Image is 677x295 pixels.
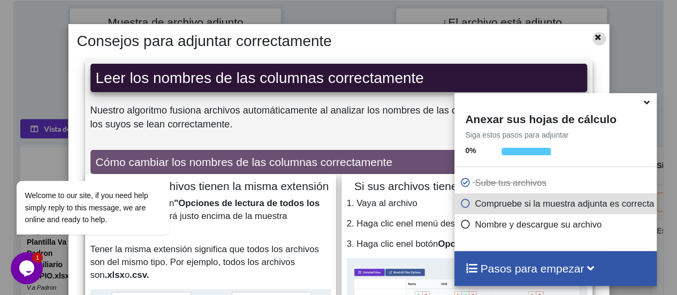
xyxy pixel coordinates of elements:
font: Siga estos pasos para adjuntar [465,131,568,139]
font: Si todos tus archivos tienen la misma extensión [92,180,329,192]
font: 0 [465,146,469,155]
font: Compruebe si la muestra adjunta es correcta [475,199,654,209]
font: Tener la misma extensión significa que todos los archivos son del mismo tipo. Por ejemplo, todos ... [90,244,319,280]
font: % [469,146,476,155]
font: Leer los nombres de las columnas correctamente [96,70,424,86]
span: Welcome to our site, if you need help simply reply to this message, we are online and ready to help. [14,107,138,140]
font: Nombre y descargue su archivo [475,220,602,230]
font: . Aparecerá justo encima de la muestra fusionada. [90,211,287,234]
font: Si sus archivos tienen diferentes extensiones [354,180,579,192]
font: Cómo cambiar los nombres de las columnas correctamente [96,156,392,168]
font: Anexar sus hojas de cálculo [465,113,616,125]
font: 1. Vaya al archivo [347,198,417,208]
font: 2. Haga clic en [347,218,406,229]
font: Opciones de archivo [438,239,526,249]
font: Sube tus archivos [475,178,546,188]
font: "Opciones de lectura de todos los archivos" [90,198,320,221]
font: Consejos para adjuntar correctamente [77,33,332,49]
iframe: widget de chat [11,84,203,247]
font: 3. Haga clic en [347,239,406,249]
font: o [125,270,130,280]
font: el menú desplegable [406,218,489,229]
font: .csv. [130,270,149,280]
font: el botón [406,239,438,249]
font: .xlsx [105,270,125,280]
font: Pasos para empezar [480,262,584,275]
font: Nuestro algoritmo fusiona archivos automáticamente al analizar los nombres de las columnas. Asegú... [90,105,577,130]
iframe: widget de chat [11,252,45,284]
